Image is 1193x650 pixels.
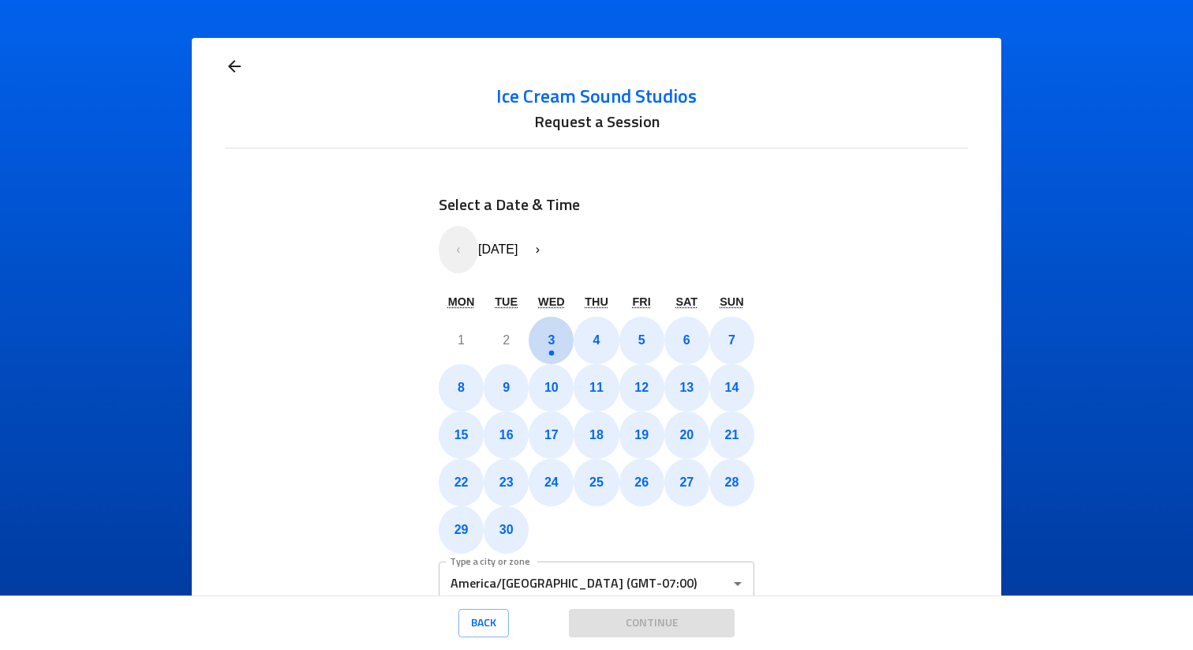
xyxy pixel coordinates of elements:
abbr: September 3, 2025 [548,333,555,347]
abbr: September 4, 2025 [593,333,600,347]
abbr: September 7, 2025 [728,333,735,347]
button: September 13, 2025 [664,364,709,411]
abbr: September 24, 2025 [544,475,559,489]
abbr: September 6, 2025 [683,333,690,347]
span: Back [471,614,496,633]
button: ‹ [439,226,478,273]
button: September 10, 2025 [529,364,574,411]
button: September 23, 2025 [484,459,529,506]
abbr: Saturday [675,295,697,308]
abbr: September 5, 2025 [638,333,645,347]
button: September 16, 2025 [484,411,529,459]
abbr: Sunday [720,295,743,308]
button: › [518,226,557,273]
button: September 29, 2025 [439,506,484,554]
abbr: September 10, 2025 [544,381,559,394]
abbr: September 21, 2025 [725,428,739,441]
button: Open [727,573,749,595]
abbr: September 19, 2025 [634,428,649,441]
abbr: Wednesday [538,295,565,308]
abbr: Friday [633,295,651,308]
abbr: September 9, 2025 [503,381,510,394]
abbr: September 18, 2025 [589,428,604,441]
button: September 9, 2025 [484,364,529,411]
abbr: September 30, 2025 [499,523,514,536]
button: September 11, 2025 [574,364,619,411]
abbr: September 1, 2025 [458,333,465,347]
abbr: September 23, 2025 [499,475,514,489]
abbr: September 27, 2025 [679,475,694,489]
button: September 27, 2025 [664,459,709,506]
button: September 20, 2025 [664,411,709,459]
abbr: September 13, 2025 [679,381,694,394]
h6: Request a Session [225,110,967,135]
button: September 8, 2025 [439,364,484,411]
abbr: September 8, 2025 [458,381,465,394]
button: September 3, 2025 [529,317,574,364]
abbr: September 2, 2025 [503,333,510,347]
button: September 6, 2025 [664,317,709,364]
button: September 22, 2025 [439,459,484,506]
button: September 30, 2025 [484,506,529,554]
button: September 18, 2025 [574,411,619,459]
abbr: September 15, 2025 [454,428,469,441]
button: Back [458,609,509,638]
a: Ice Cream Sound Studios [225,85,967,110]
abbr: September 11, 2025 [589,381,604,394]
abbr: September 16, 2025 [499,428,514,441]
abbr: September 14, 2025 [725,381,739,394]
abbr: Monday [448,295,475,308]
button: September 7, 2025 [709,317,754,364]
abbr: September 12, 2025 [634,381,649,394]
abbr: Thursday [585,295,608,308]
abbr: September 26, 2025 [634,475,649,489]
button: September 25, 2025 [574,459,619,506]
button: September 1, 2025 [439,317,484,364]
abbr: September 28, 2025 [725,475,739,489]
button: September 4, 2025 [574,317,619,364]
button: September 14, 2025 [709,364,754,411]
h6: Select a Date & Time [439,193,754,218]
button: September 17, 2025 [529,411,574,459]
abbr: Tuesday [495,295,518,308]
button: September 24, 2025 [529,459,574,506]
button: September 2, 2025 [484,317,529,364]
button: September 19, 2025 [619,411,664,459]
abbr: September 22, 2025 [454,475,469,489]
abbr: September 20, 2025 [679,428,694,441]
button: September 12, 2025 [619,364,664,411]
button: September 21, 2025 [709,411,754,459]
abbr: September 29, 2025 [454,523,469,536]
abbr: September 17, 2025 [544,428,559,441]
button: September 26, 2025 [619,459,664,506]
button: September 15, 2025 [439,411,484,459]
abbr: September 25, 2025 [589,475,604,489]
button: September 5, 2025 [619,317,664,364]
button: September 28, 2025 [709,459,754,506]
